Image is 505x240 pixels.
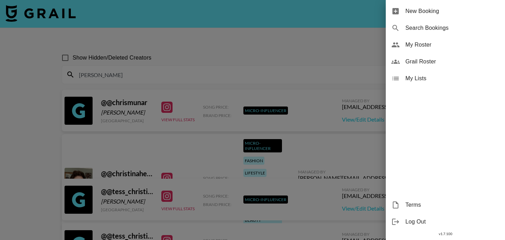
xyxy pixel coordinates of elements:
span: Search Bookings [405,24,499,32]
span: My Roster [405,41,499,49]
div: Log Out [386,213,505,230]
span: Log Out [405,218,499,226]
div: Terms [386,197,505,213]
div: Search Bookings [386,20,505,36]
div: My Lists [386,70,505,87]
span: My Lists [405,74,499,83]
div: New Booking [386,3,505,20]
div: v 1.7.100 [386,230,505,238]
div: Grail Roster [386,53,505,70]
span: New Booking [405,7,499,15]
div: My Roster [386,36,505,53]
span: Terms [405,201,499,209]
span: Grail Roster [405,57,499,66]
